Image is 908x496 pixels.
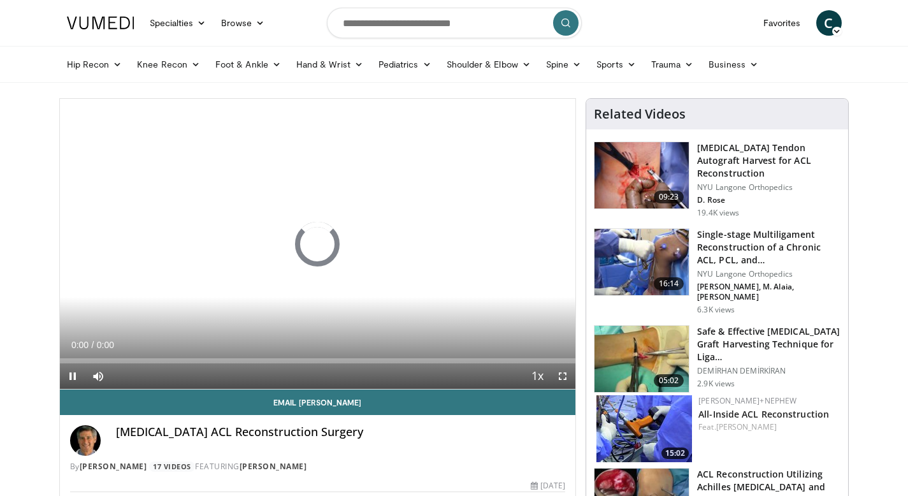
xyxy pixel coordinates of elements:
[697,366,840,376] p: DEMİRHAN DEMİRKİRAN
[289,52,371,77] a: Hand & Wrist
[60,363,85,389] button: Pause
[208,52,289,77] a: Foot & Ankle
[594,228,840,315] a: 16:14 Single-stage Multiligament Reconstruction of a Chronic ACL, PCL, and… NYU Langone Orthopedi...
[697,325,840,363] h3: Safe & Effective [MEDICAL_DATA] Graft Harvesting Technique for Liga…
[698,408,829,420] a: All-Inside ACL Reconstruction
[698,421,838,433] div: Feat.
[697,142,840,180] h3: [MEDICAL_DATA] Tendon Autograft Harvest for ACL Reconstruction
[816,10,842,36] a: C
[594,142,840,218] a: 09:23 [MEDICAL_DATA] Tendon Autograft Harvest for ACL Reconstruction NYU Langone Orthopedics D. R...
[327,8,582,38] input: Search topics, interventions
[97,340,114,350] span: 0:00
[596,395,692,462] img: c09da5de-e449-42b0-bb97-1e95dd318894.150x105_q85_crop-smart_upscale.jpg
[60,358,576,363] div: Progress Bar
[756,10,809,36] a: Favorites
[697,282,840,302] p: [PERSON_NAME], M. Alaia, [PERSON_NAME]
[644,52,702,77] a: Trauma
[524,363,550,389] button: Playback Rate
[85,363,111,389] button: Mute
[595,142,689,208] img: 66815087-d692-4d42-9e66-911891f535c0.jpg.150x105_q85_crop-smart_upscale.jpg
[698,395,796,406] a: [PERSON_NAME]+Nephew
[538,52,589,77] a: Spine
[596,395,692,462] a: 15:02
[60,390,576,415] a: Email [PERSON_NAME]
[67,17,134,29] img: VuMedi Logo
[92,340,94,350] span: /
[595,326,689,392] img: 4c88353a-2dad-41d0-8843-3777994170dc.150x105_q85_crop-smart_upscale.jpg
[240,461,307,472] a: [PERSON_NAME]
[697,305,735,315] p: 6.3K views
[697,228,840,266] h3: Single-stage Multiligament Reconstruction of a Chronic ACL, PCL, and…
[661,448,689,459] span: 15:02
[71,340,89,350] span: 0:00
[550,363,575,389] button: Fullscreen
[697,379,735,389] p: 2.9K views
[595,229,689,295] img: ad0bd3d9-2ac2-4b25-9c44-384141dd66f6.jpg.150x105_q85_crop-smart_upscale.jpg
[80,461,147,472] a: [PERSON_NAME]
[654,374,684,387] span: 05:02
[654,277,684,290] span: 16:14
[149,462,196,472] a: 17 Videos
[697,208,739,218] p: 19.4K views
[697,269,840,279] p: NYU Langone Orthopedics
[70,425,101,456] img: Avatar
[701,52,766,77] a: Business
[594,325,840,393] a: 05:02 Safe & Effective [MEDICAL_DATA] Graft Harvesting Technique for Liga… DEMİRHAN DEMİRKİRAN 2....
[439,52,538,77] a: Shoulder & Elbow
[129,52,208,77] a: Knee Recon
[60,99,576,390] video-js: Video Player
[654,191,684,203] span: 09:23
[716,421,777,432] a: [PERSON_NAME]
[697,182,840,193] p: NYU Langone Orthopedics
[213,10,272,36] a: Browse
[531,480,565,492] div: [DATE]
[116,425,566,439] h4: [MEDICAL_DATA] ACL Reconstruction Surgery
[589,52,644,77] a: Sports
[371,52,439,77] a: Pediatrics
[594,106,686,122] h4: Related Videos
[142,10,214,36] a: Specialties
[697,195,840,205] p: D. Rose
[59,52,130,77] a: Hip Recon
[70,461,566,472] div: By FEATURING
